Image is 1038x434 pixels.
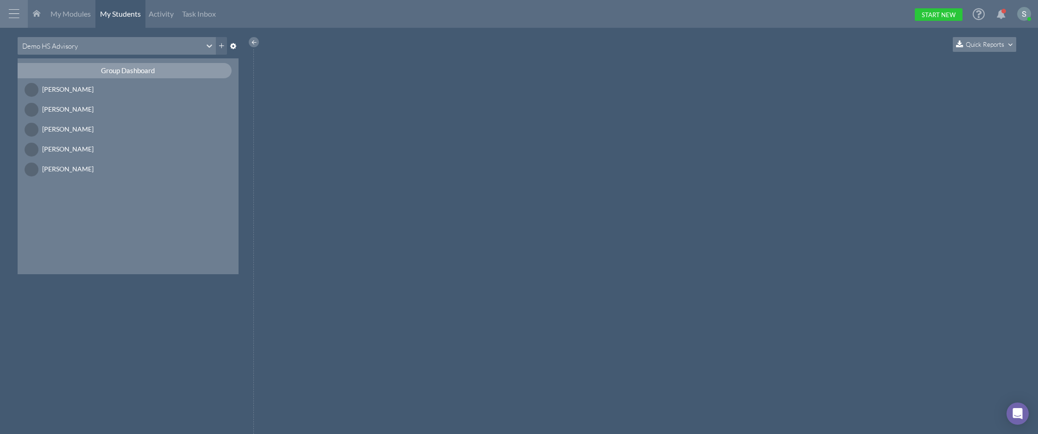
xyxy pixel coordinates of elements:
button: Quick Reports [953,37,1016,52]
div: Demo HS Advisory [22,41,78,51]
div: Group Dashboard [18,63,232,78]
span: My Students [100,9,141,18]
span: My Modules [50,9,91,18]
a: [PERSON_NAME] [18,142,239,157]
div: [PERSON_NAME] [42,164,194,174]
a: Group Dashboard [18,63,239,78]
a: [PERSON_NAME] [18,102,239,117]
span: Task Inbox [182,9,216,18]
img: ACg8ocKKX03B5h8i416YOfGGRvQH7qkhkMU_izt_hUWC0FdG_LDggA=s96-c [1017,7,1031,21]
div: [PERSON_NAME] [42,104,194,114]
a: [PERSON_NAME] [18,162,239,177]
div: Open Intercom Messenger [1007,403,1029,425]
div: [PERSON_NAME] [42,144,194,154]
a: [PERSON_NAME] [18,82,239,97]
span: Activity [149,9,174,18]
a: Start New [915,8,963,21]
div: [PERSON_NAME] [42,84,194,94]
div: [PERSON_NAME] [42,124,194,134]
a: [PERSON_NAME] [18,122,239,137]
span: Quick Reports [966,40,1004,48]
